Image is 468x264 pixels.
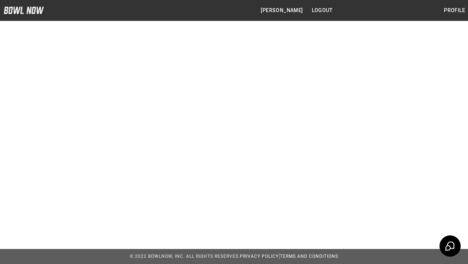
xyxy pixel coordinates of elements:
img: logo [4,7,44,14]
button: Logout [309,4,335,17]
button: Profile [441,4,468,17]
a: Privacy Policy [240,254,279,259]
span: © 2022 BowlNow, Inc. All Rights Reserved. [130,254,240,259]
button: [PERSON_NAME] [258,4,306,17]
a: Terms and Conditions [280,254,338,259]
